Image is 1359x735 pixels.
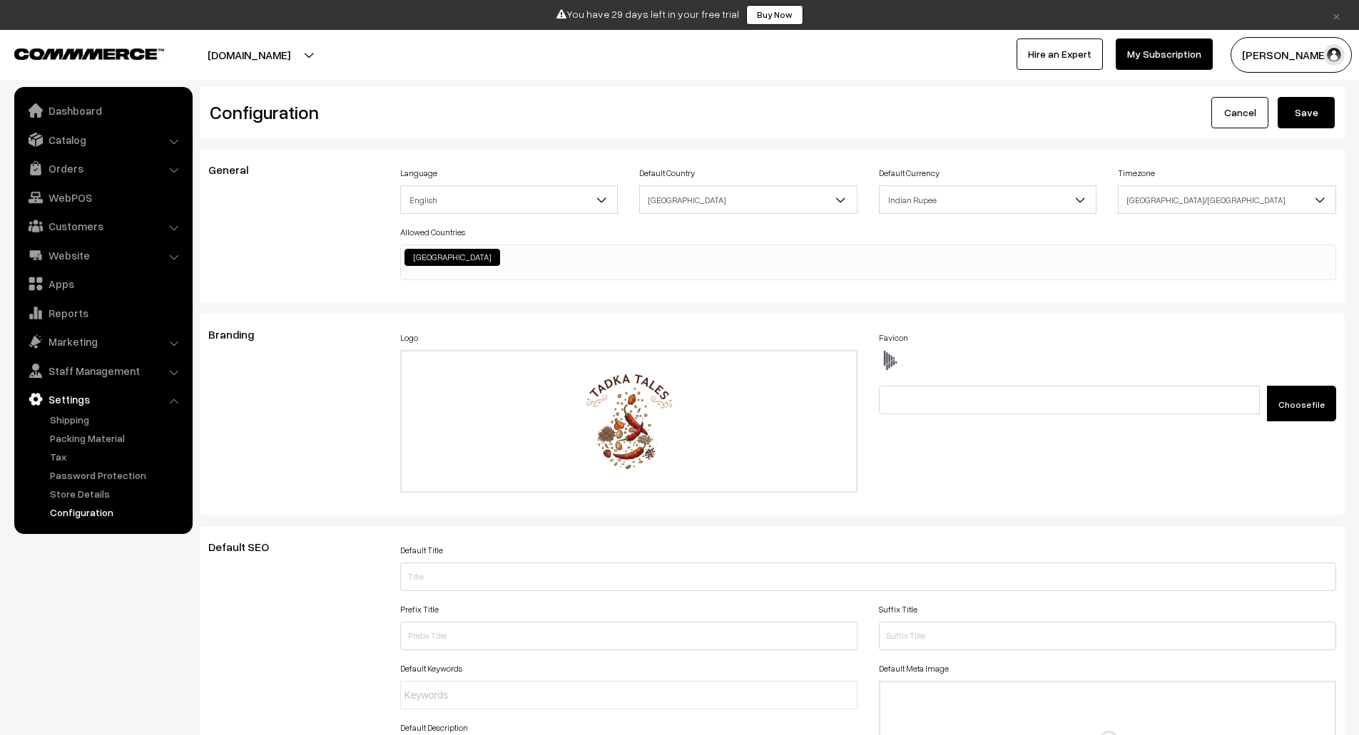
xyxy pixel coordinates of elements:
[1278,399,1325,410] span: Choose file
[640,187,857,212] span: India
[400,721,468,734] label: Default Description
[1231,37,1352,73] button: [PERSON_NAME]
[1327,6,1346,24] a: ×
[18,358,188,384] a: Staff Management
[1017,38,1103,70] a: Hire an Expert
[208,327,271,341] span: Branding
[14,48,164,59] img: COMMMERCE
[18,98,188,123] a: Dashboard
[18,242,188,268] a: Website
[879,331,908,344] label: Favicon
[1278,97,1335,128] button: Save
[1118,167,1155,180] label: Timezone
[404,688,529,703] input: Keywords
[1323,44,1345,66] img: user
[18,155,188,181] a: Orders
[18,185,188,210] a: WebPOS
[879,350,900,371] img: favicon.ico
[400,562,1337,591] input: Title
[400,226,465,239] label: Allowed Countries
[400,544,443,557] label: Default Title
[1211,97,1268,128] a: Cancel
[639,185,857,214] span: India
[400,185,619,214] span: English
[400,662,462,675] label: Default Keywords
[879,662,949,675] label: Default Meta Image
[400,622,857,650] input: Prefix Title
[208,540,286,554] span: Default SEO
[18,271,188,297] a: Apps
[18,300,188,326] a: Reports
[400,603,439,616] label: Prefix Title
[46,412,188,427] a: Shipping
[208,163,265,177] span: General
[1119,187,1335,212] span: Asia/Kolkata
[46,468,188,483] a: Password Protection
[879,167,940,180] label: Default Currency
[400,167,437,180] label: Language
[46,505,188,520] a: Configuration
[5,5,1354,25] div: You have 29 days left in your free trial
[14,44,139,61] a: COMMMERCE
[18,127,188,153] a: Catalog
[400,331,418,344] label: Logo
[1116,38,1213,70] a: My Subscription
[639,167,695,180] label: Default Country
[46,431,188,446] a: Packing Material
[1118,185,1336,214] span: Asia/Kolkata
[18,386,188,412] a: Settings
[880,187,1096,212] span: Indian Rupee
[879,622,1336,650] input: Suffix Title
[18,213,188,239] a: Customers
[210,101,762,123] h2: Configuration
[158,37,340,73] button: [DOMAIN_NAME]
[879,185,1097,214] span: Indian Rupee
[46,449,188,464] a: Tax
[879,603,917,616] label: Suffix Title
[746,5,803,25] a: Buy Now
[18,329,188,354] a: Marketing
[46,486,188,501] a: Store Details
[401,187,618,212] span: English
[404,249,500,266] li: India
